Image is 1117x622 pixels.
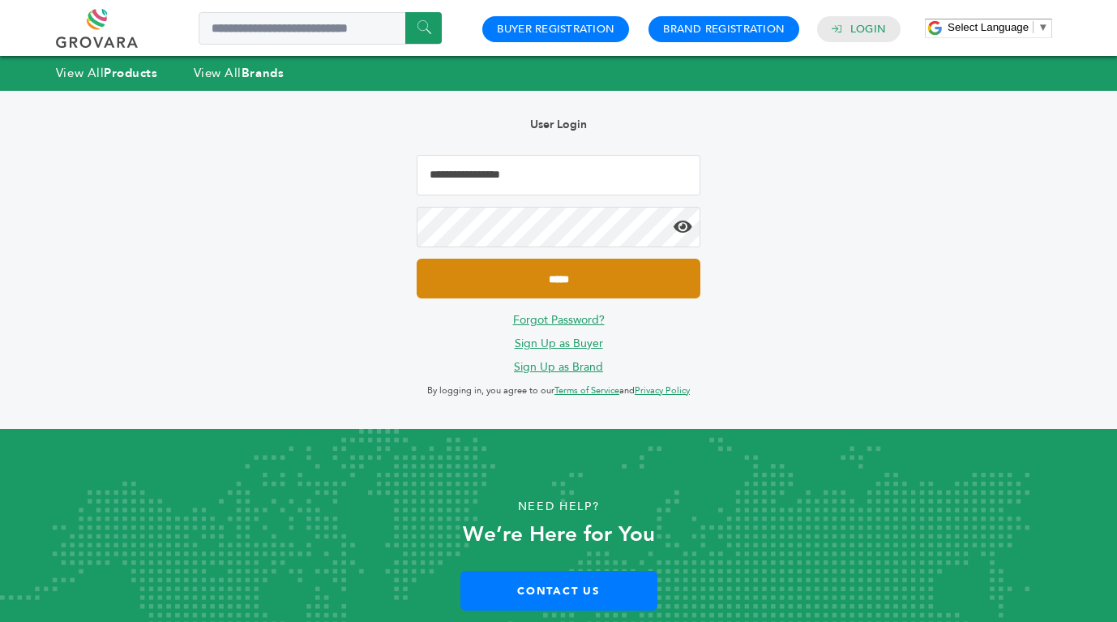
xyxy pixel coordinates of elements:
p: Need Help? [56,495,1061,519]
a: Buyer Registration [497,22,614,36]
a: Brand Registration [663,22,785,36]
input: Email Address [417,155,700,195]
b: User Login [530,117,587,132]
input: Search a product or brand... [199,12,442,45]
input: Password [417,207,700,247]
a: Sign Up as Brand [514,359,603,375]
a: Contact Us [460,571,657,611]
a: Terms of Service [554,384,619,397]
a: Privacy Policy [635,384,690,397]
a: Forgot Password? [513,312,605,328]
strong: Brands [242,65,284,81]
a: View AllBrands [194,65,285,81]
p: By logging in, you agree to our and [417,381,700,401]
a: Select Language​ [948,21,1048,33]
span: ​ [1033,21,1034,33]
span: ▼ [1038,21,1048,33]
span: Select Language [948,21,1029,33]
strong: We’re Here for You [463,520,655,549]
a: View AllProducts [56,65,158,81]
a: Sign Up as Buyer [515,336,603,351]
strong: Products [104,65,157,81]
a: Login [850,22,886,36]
